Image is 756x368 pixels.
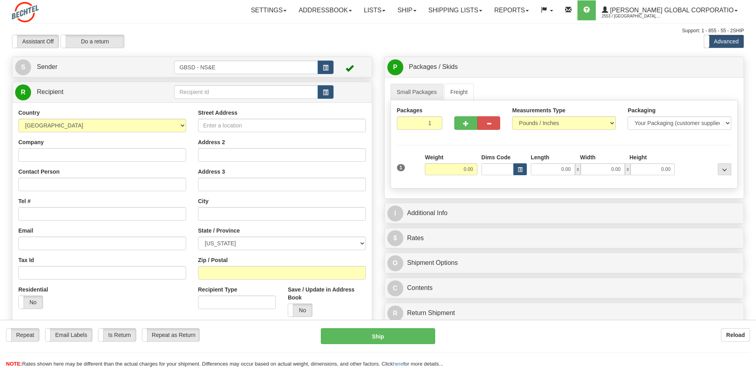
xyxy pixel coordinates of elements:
span: O [387,255,403,271]
a: [PERSON_NAME] Global Corporatio 2553 / [GEOGRAPHIC_DATA], [PERSON_NAME] [596,0,744,20]
input: Recipient Id [174,85,318,99]
label: Weight [425,153,443,161]
label: State / Province [198,227,240,235]
span: C [387,280,403,296]
a: Small Packages [391,84,443,100]
label: Residential [18,286,48,294]
label: Save / Update in Address Book [288,286,365,301]
label: Width [580,153,596,161]
label: Contact Person [18,168,59,176]
a: Settings [245,0,293,20]
span: Packages / Skids [409,63,458,70]
a: Lists [358,0,391,20]
label: Repeat as Return [142,329,199,341]
label: Address 3 [198,168,225,176]
a: P Packages / Skids [387,59,741,75]
span: 2553 / [GEOGRAPHIC_DATA], [PERSON_NAME] [602,12,662,20]
a: S Sender [15,59,174,75]
span: x [625,163,630,175]
label: Zip / Postal [198,256,228,264]
span: P [387,59,403,75]
a: Freight [444,84,474,100]
div: Support: 1 - 855 - 55 - 2SHIP [12,27,744,34]
label: Tax Id [18,256,34,264]
span: S [15,59,31,75]
label: Is Return [98,329,136,341]
a: OShipment Options [387,255,741,271]
label: Advanced [704,35,744,48]
span: I [387,206,403,221]
label: Email Labels [45,329,92,341]
label: Assistant Off [12,35,59,48]
span: [PERSON_NAME] Global Corporatio [608,7,734,14]
a: here [393,361,403,367]
label: Email [18,227,33,235]
span: x [575,163,581,175]
b: Reload [726,332,745,338]
span: NOTE: [6,361,22,367]
a: IAdditional Info [387,205,741,221]
label: Measurements Type [512,106,566,114]
label: Company [18,138,44,146]
span: $ [387,230,403,246]
input: Sender Id [174,61,318,74]
label: Packaging [628,106,656,114]
span: Recipient [37,88,63,95]
label: Recipient Type [198,286,238,294]
a: CContents [387,280,741,296]
span: Sender [37,63,57,70]
a: Addressbook [293,0,358,20]
div: ... [718,163,731,175]
span: R [15,84,31,100]
label: Tel # [18,197,31,205]
label: Country [18,109,40,117]
label: No [288,304,312,317]
a: RReturn Shipment [387,305,741,321]
button: Reload [721,328,750,342]
label: Do a return [61,35,124,48]
label: Dims Code [481,153,511,161]
input: Enter a location [198,119,366,132]
label: No [19,296,43,309]
button: Ship [321,328,435,344]
label: Height [629,153,647,161]
a: Shipping lists [422,0,488,20]
img: logo2553.jpg [12,2,39,22]
label: City [198,197,208,205]
a: $Rates [387,230,741,247]
label: Street Address [198,109,238,117]
a: Ship [391,0,422,20]
span: 1 [397,164,405,171]
a: R Recipient [15,84,157,100]
a: Reports [488,0,535,20]
label: Repeat [6,329,39,341]
label: Packages [397,106,423,114]
label: Address 2 [198,138,225,146]
iframe: chat widget [738,143,755,225]
span: R [387,305,403,321]
label: Length [531,153,550,161]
